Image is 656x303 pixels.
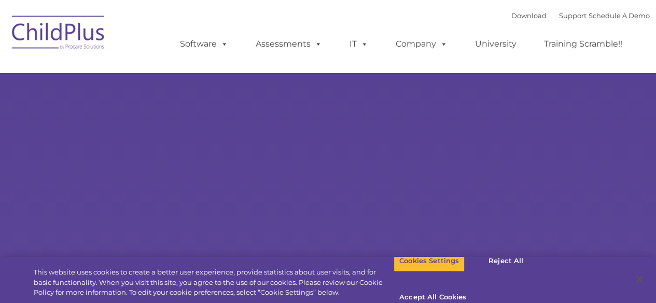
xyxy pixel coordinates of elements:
a: Schedule A Demo [589,11,650,20]
button: Close [628,268,651,291]
img: ChildPlus by Procare Solutions [7,8,110,60]
a: Download [511,11,547,20]
div: This website uses cookies to create a better user experience, provide statistics about user visit... [34,267,394,298]
button: Reject All [473,250,538,272]
a: University [465,34,527,54]
a: Training Scramble!! [534,34,633,54]
a: IT [339,34,379,54]
a: Assessments [245,34,332,54]
font: | [511,11,650,20]
a: Company [385,34,458,54]
button: Cookies Settings [394,250,465,272]
a: Software [170,34,239,54]
a: Support [559,11,587,20]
